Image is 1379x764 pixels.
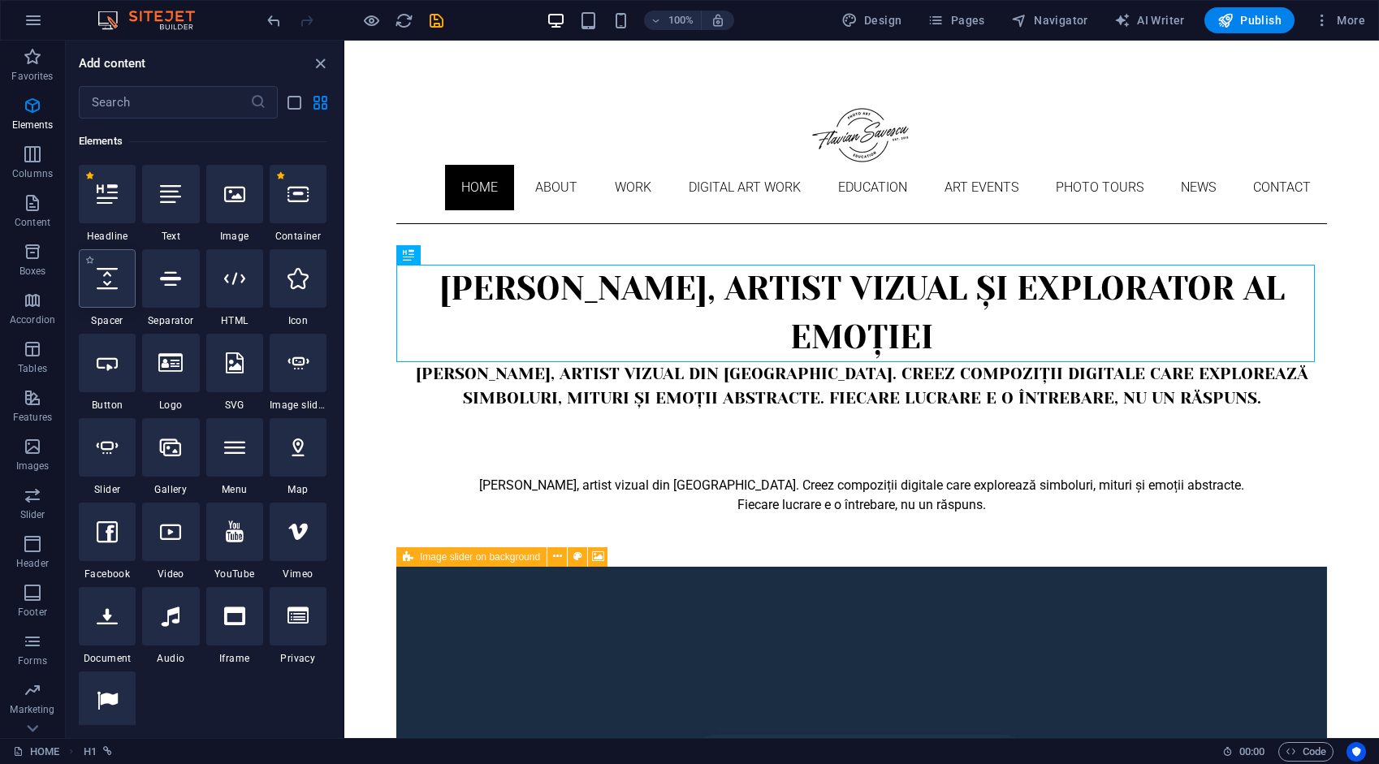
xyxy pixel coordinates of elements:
button: reload [394,11,413,30]
span: Remove from favorites [85,171,94,180]
span: Image [206,230,263,243]
div: Logo [142,334,199,412]
p: Columns [12,167,53,180]
span: Remove from favorites [276,171,285,180]
span: Text [142,230,199,243]
span: Gallery [142,483,199,496]
button: Pages [921,7,991,33]
span: Pages [927,12,984,28]
span: Headline [79,230,136,243]
button: Usercentrics [1347,742,1366,762]
button: More [1308,7,1372,33]
div: Map [270,418,326,496]
button: list-view [284,93,304,112]
span: Publish [1217,12,1282,28]
button: save [426,11,446,30]
p: Header [16,557,49,570]
div: Facebook [79,503,136,581]
div: YouTube [206,503,263,581]
button: Navigator [1005,7,1095,33]
span: Iframe [206,652,263,665]
span: Video [142,568,199,581]
span: Privacy [270,652,326,665]
h6: Session time [1222,742,1265,762]
h6: Add content [79,54,146,73]
p: Boxes [19,265,46,278]
button: 100% [644,11,702,30]
div: Document [79,587,136,665]
p: Images [16,460,50,473]
button: grid-view [310,93,330,112]
p: Footer [18,606,47,619]
p: Accordion [10,313,55,326]
i: This element is linked [103,747,112,756]
div: Menu [206,418,263,496]
button: AI Writer [1108,7,1191,33]
span: : [1251,745,1253,758]
div: Image [206,165,263,243]
div: Container [270,165,326,243]
span: Image slider on background [420,552,540,562]
button: undo [264,11,283,30]
span: More [1314,12,1365,28]
span: Click to select. Double-click to edit [84,742,97,762]
span: Separator [142,314,199,327]
p: Content [15,216,50,229]
div: Iframe [206,587,263,665]
div: Gallery [142,418,199,496]
p: Elements [12,119,54,132]
p: Marketing [10,703,54,716]
span: Image slider [270,399,326,412]
span: Menu [206,483,263,496]
span: YouTube [206,568,263,581]
button: Click here to leave preview mode and continue editing [361,11,381,30]
h6: Elements [79,132,326,151]
span: Container [270,230,326,243]
p: Slider [20,508,45,521]
span: SVG [206,399,263,412]
span: AI Writer [1114,12,1185,28]
div: SVG [206,334,263,412]
span: Audio [142,652,199,665]
div: Vimeo [270,503,326,581]
img: Editor Logo [93,11,215,30]
i: Undo: Edit headline (Ctrl+Z) [265,11,283,30]
div: Privacy [270,587,326,665]
div: Spacer [79,249,136,327]
span: Logo [142,399,199,412]
div: Button [79,334,136,412]
div: Separator [142,249,199,327]
div: Slider [79,418,136,496]
div: Design (Ctrl+Alt+Y) [835,7,909,33]
p: Forms [18,654,47,667]
span: HTML [206,314,263,327]
button: Design [835,7,909,33]
div: Text [142,165,199,243]
span: Code [1286,742,1326,762]
span: Document [79,652,136,665]
div: Audio [142,587,199,665]
span: Map [270,483,326,496]
span: Spacer [79,314,136,327]
button: Code [1278,742,1334,762]
span: Add to favorites [85,256,94,265]
i: On resize automatically adjust zoom level to fit chosen device. [711,13,725,28]
i: Save (Ctrl+S) [427,11,446,30]
input: Search [79,86,250,119]
i: Reload page [395,11,413,30]
span: Button [79,399,136,412]
nav: breadcrumb [84,742,112,762]
span: 00 00 [1239,742,1264,762]
a: Click to cancel selection. Double-click to open Pages [13,742,59,762]
button: close panel [310,54,330,73]
div: HTML [206,249,263,327]
div: Icon [270,249,326,327]
span: Slider [79,483,136,496]
h6: 100% [668,11,694,30]
span: Vimeo [270,568,326,581]
p: Favorites [11,70,53,83]
div: Video [142,503,199,581]
span: Icon [270,314,326,327]
span: Facebook [79,568,136,581]
div: Image slider [270,334,326,412]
